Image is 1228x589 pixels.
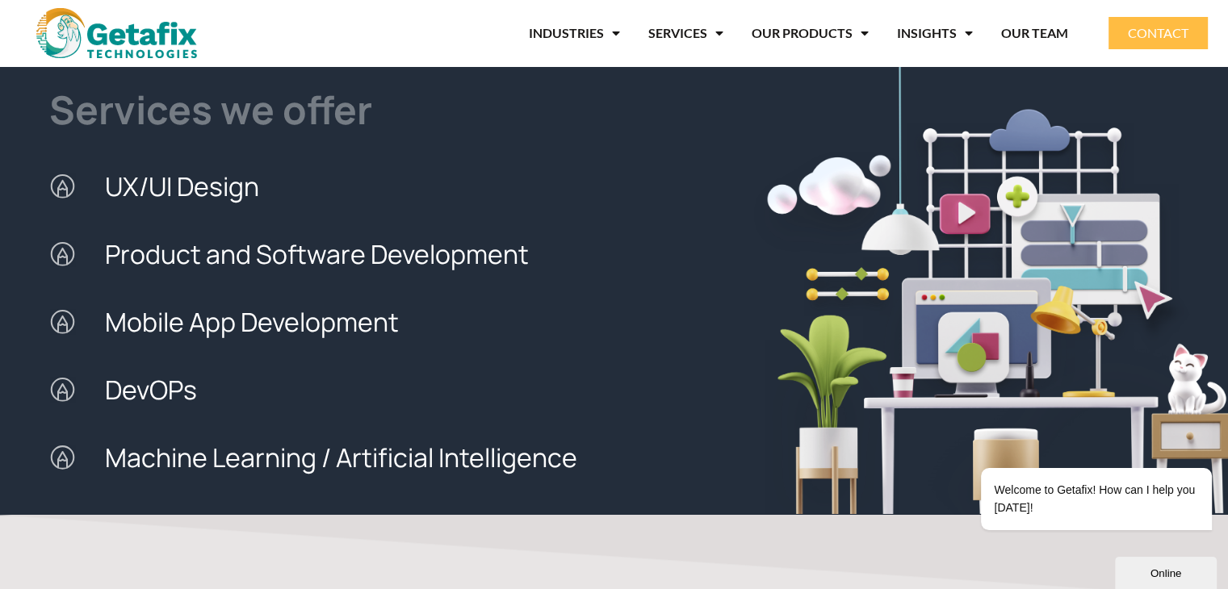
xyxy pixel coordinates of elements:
iframe: chat widget [929,322,1220,549]
a: CONTACT [1109,17,1208,49]
span: UX/UI Design [101,152,259,220]
a: Mobile App Development [49,288,614,356]
a: OUR TEAM [1001,15,1068,52]
a: Machine Learning / Artificial Intelligence [49,424,614,491]
a: SERVICES [648,15,723,52]
span: CONTACT [1128,27,1188,40]
img: web and mobile application development company [36,8,197,58]
a: DevOPs [49,356,614,424]
span: Machine Learning / Artificial Intelligence [101,424,577,491]
span: Product and Software Development [101,220,529,288]
a: OUR PRODUCTS [752,15,869,52]
a: Product and Software Development [49,220,614,288]
span: Mobile App Development [101,288,399,356]
a: UX/UI Design [49,152,614,220]
a: INSIGHTS [897,15,973,52]
nav: Menu [241,15,1068,52]
a: INDUSTRIES [529,15,620,52]
span: DevOPs [101,356,197,424]
h3: Services we offer [49,83,614,136]
iframe: chat widget [1115,553,1220,589]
